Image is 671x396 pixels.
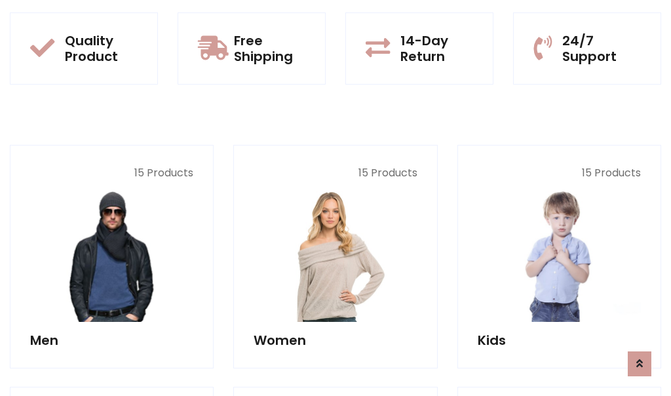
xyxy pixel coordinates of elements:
h5: Free Shipping [234,33,305,64]
p: 15 Products [254,165,417,181]
h5: Quality Product [65,33,138,64]
p: 15 Products [30,165,193,181]
h5: Women [254,332,417,348]
h5: Men [30,332,193,348]
h5: Kids [478,332,641,348]
p: 15 Products [478,165,641,181]
h5: 24/7 Support [562,33,641,64]
h5: 14-Day Return [400,33,473,64]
